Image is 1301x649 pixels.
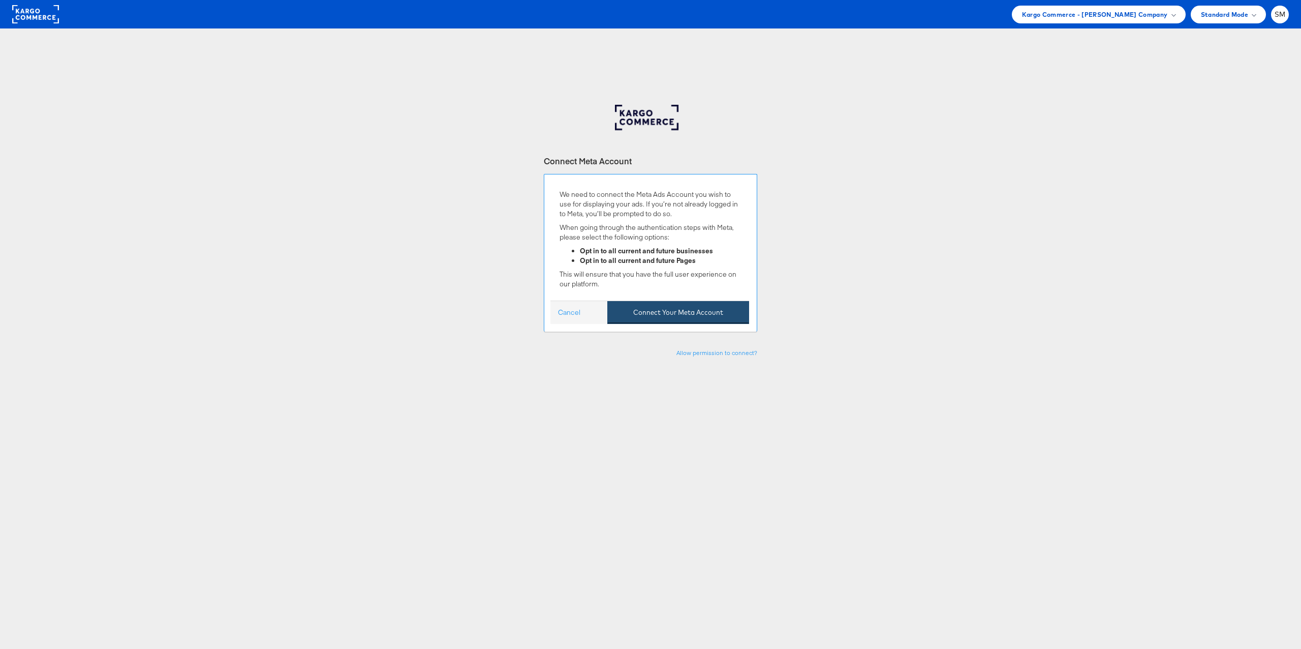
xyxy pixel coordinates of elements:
[676,349,757,357] a: Allow permission to connect?
[580,246,713,255] strong: Opt in to all current and future businesses
[1022,9,1168,20] span: Kargo Commerce - [PERSON_NAME] Company
[560,270,741,288] p: This will ensure that you have the full user experience on our platform.
[1201,9,1248,20] span: Standard Mode
[558,308,580,317] a: Cancel
[580,256,696,265] strong: Opt in to all current and future Pages
[1275,11,1286,18] span: SM
[560,223,741,242] p: When going through the authentication steps with Meta, please select the following options:
[560,190,741,218] p: We need to connect the Meta Ads Account you wish to use for displaying your ads. If you’re not al...
[607,301,749,324] button: Connect Your Meta Account
[544,155,757,167] div: Connect Meta Account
